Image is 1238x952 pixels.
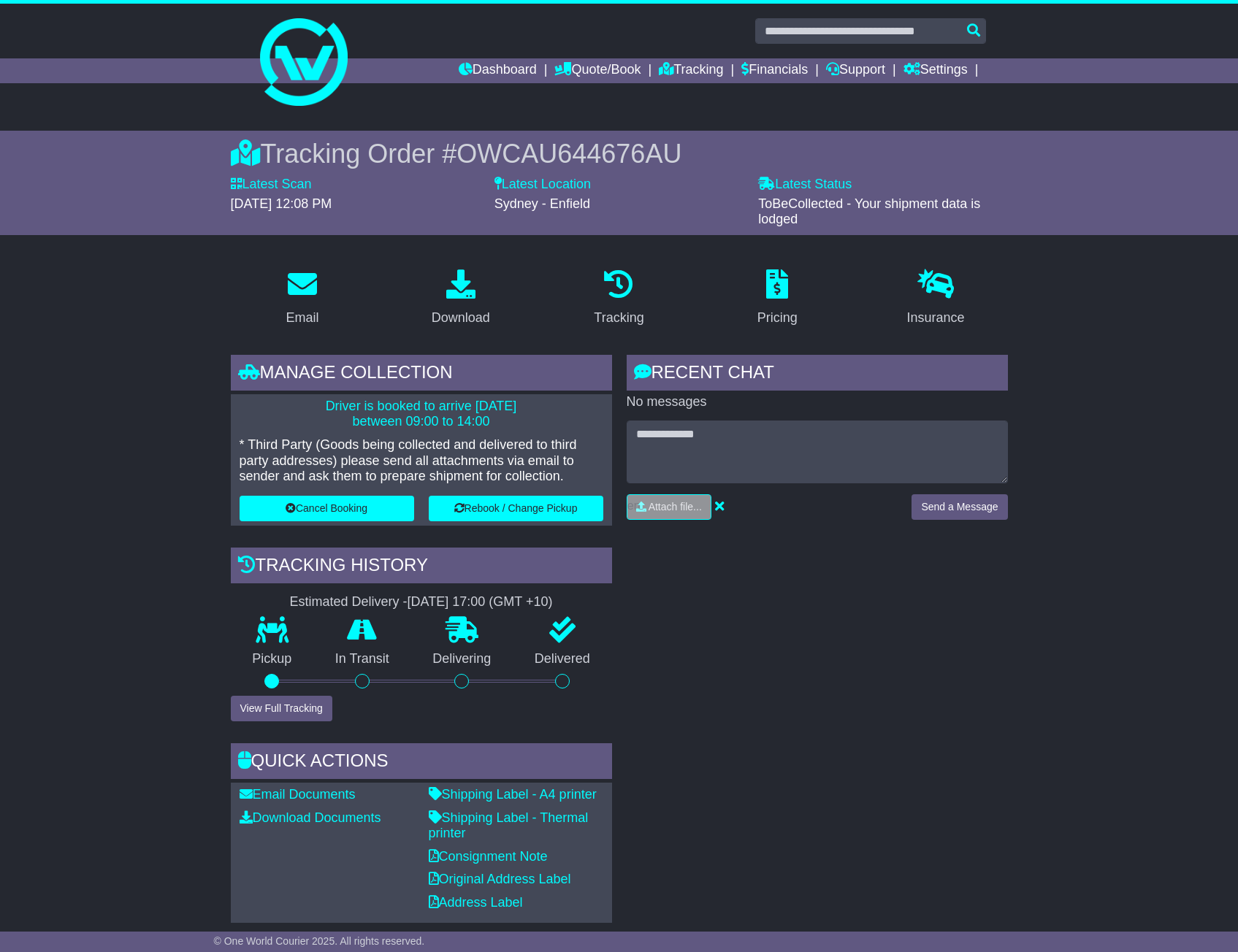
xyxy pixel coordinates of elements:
span: ToBeCollected - Your shipment data is lodged [758,196,980,227]
span: © One World Courier 2025. All rights reserved. [214,935,425,947]
a: Dashboard [459,58,537,83]
a: Shipping Label - A4 printer [429,787,597,802]
button: Send a Message [912,494,1007,520]
label: Latest Scan [231,177,312,193]
div: Estimated Delivery - [231,594,612,610]
p: Delivering [411,651,513,667]
div: Tracking history [231,548,612,587]
p: Pickup [231,651,314,667]
div: Insurance [907,308,965,328]
p: * Third Party (Goods being collected and delivered to third party addresses) please send all atta... [240,437,603,485]
button: View Full Tracking [231,696,332,721]
div: Manage collection [231,355,612,394]
div: [DATE] 17:00 (GMT +10) [408,594,553,610]
a: Financials [741,58,808,83]
a: Support [826,58,885,83]
button: Cancel Booking [240,496,414,521]
div: Pricing [757,308,798,328]
a: Tracking [584,264,653,333]
div: Download [432,308,490,328]
a: Quote/Book [554,58,641,83]
p: Delivered [513,651,612,667]
label: Latest Status [758,177,852,193]
label: Latest Location [494,177,591,193]
span: [DATE] 12:08 PM [231,196,332,211]
a: Pricing [748,264,807,333]
div: Tracking [594,308,643,328]
a: Insurance [898,264,974,333]
p: No messages [627,394,1008,410]
a: Settings [903,58,968,83]
a: Shipping Label - Thermal printer [429,810,589,841]
a: Tracking [659,58,723,83]
a: Download [422,264,500,333]
p: Driver is booked to arrive [DATE] between 09:00 to 14:00 [240,399,603,430]
a: Email Documents [240,787,356,802]
a: Original Address Label [429,872,571,886]
div: Email [286,308,318,328]
a: Download Documents [240,810,381,825]
a: Email [276,264,328,333]
p: In Transit [313,651,411,667]
a: Consignment Note [429,849,548,864]
div: Quick Actions [231,743,612,783]
div: Tracking Order # [231,138,1008,169]
button: Rebook / Change Pickup [429,496,603,521]
span: Sydney - Enfield [494,196,590,211]
a: Address Label [429,895,523,910]
div: RECENT CHAT [627,355,1008,394]
span: OWCAU644676AU [456,139,681,169]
